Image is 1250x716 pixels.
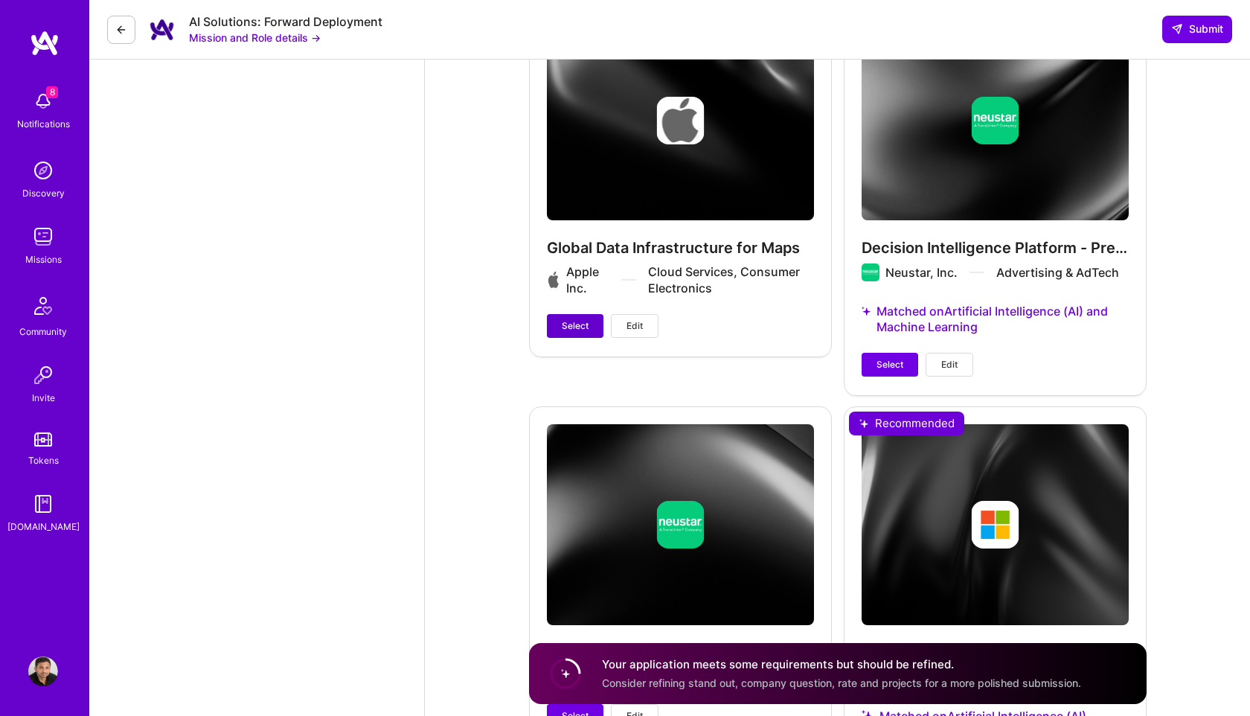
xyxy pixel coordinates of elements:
[147,15,177,45] img: Company Logo
[28,86,58,116] img: bell
[46,86,58,98] span: 8
[602,677,1081,689] span: Consider refining stand out, company question, rate and projects for a more polished submission.
[926,353,973,377] button: Edit
[30,30,60,57] img: logo
[28,489,58,519] img: guide book
[1171,23,1183,35] i: icon SendLight
[17,116,70,132] div: Notifications
[876,358,903,371] span: Select
[7,519,80,534] div: [DOMAIN_NAME]
[547,314,603,338] button: Select
[25,252,62,267] div: Missions
[34,432,52,447] img: tokens
[19,324,67,339] div: Community
[25,288,61,324] img: Community
[115,24,127,36] i: icon LeftArrowDark
[28,453,59,468] div: Tokens
[189,30,321,45] button: Mission and Role details →
[28,360,58,390] img: Invite
[562,319,589,333] span: Select
[1171,22,1223,36] span: Submit
[862,353,918,377] button: Select
[189,14,382,30] div: AI Solutions: Forward Deployment
[28,656,58,686] img: User Avatar
[22,185,65,201] div: Discovery
[611,314,658,338] button: Edit
[32,390,55,406] div: Invite
[28,156,58,185] img: discovery
[602,656,1081,672] h4: Your application meets some requirements but should be refined.
[1162,16,1232,42] button: Submit
[626,319,643,333] span: Edit
[28,222,58,252] img: teamwork
[25,656,62,686] a: User Avatar
[941,358,958,371] span: Edit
